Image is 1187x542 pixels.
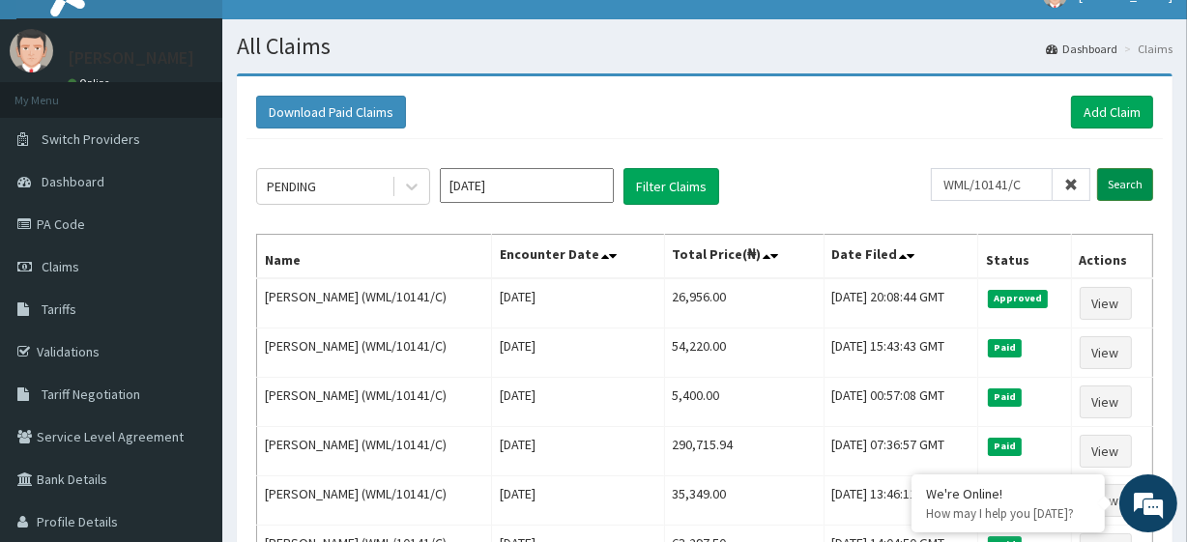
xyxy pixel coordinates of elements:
[257,328,492,378] td: [PERSON_NAME] (WML/10141/C)
[68,49,194,67] p: [PERSON_NAME]
[824,235,977,279] th: Date Filed
[824,328,977,378] td: [DATE] 15:43:43 GMT
[42,258,79,275] span: Claims
[926,485,1090,502] div: We're Online!
[257,476,492,526] td: [PERSON_NAME] (WML/10141/C)
[492,427,664,476] td: [DATE]
[824,476,977,526] td: [DATE] 13:46:11 GMT
[1080,435,1132,468] a: View
[68,76,114,90] a: Online
[988,388,1023,406] span: Paid
[317,10,363,56] div: Minimize live chat window
[36,97,78,145] img: d_794563401_company_1708531726252_794563401
[492,278,664,328] td: [DATE]
[988,290,1049,307] span: Approved
[1119,41,1173,57] li: Claims
[1046,41,1117,57] a: Dashboard
[931,168,1053,201] input: Search by HMO ID
[824,427,977,476] td: [DATE] 07:36:57 GMT
[1080,484,1132,517] a: View
[664,235,824,279] th: Total Price(₦)
[42,173,104,190] span: Dashboard
[492,328,664,378] td: [DATE]
[237,34,1173,59] h1: All Claims
[112,154,267,349] span: We're online!
[267,177,316,196] div: PENDING
[664,378,824,427] td: 5,400.00
[492,235,664,279] th: Encounter Date
[664,427,824,476] td: 290,715.94
[824,278,977,328] td: [DATE] 20:08:44 GMT
[1080,385,1132,418] a: View
[492,476,664,526] td: [DATE]
[42,130,140,148] span: Switch Providers
[1071,96,1153,128] a: Add Claim
[1080,287,1132,320] a: View
[10,29,53,72] img: User Image
[664,476,824,526] td: 35,349.00
[824,378,977,427] td: [DATE] 00:57:08 GMT
[257,235,492,279] th: Name
[257,427,492,476] td: [PERSON_NAME] (WML/10141/C)
[257,378,492,427] td: [PERSON_NAME] (WML/10141/C)
[988,438,1023,455] span: Paid
[256,96,406,128] button: Download Paid Claims
[42,300,76,318] span: Tariffs
[492,378,664,427] td: [DATE]
[42,385,140,403] span: Tariff Negotiation
[623,168,719,205] button: Filter Claims
[257,278,492,328] td: [PERSON_NAME] (WML/10141/C)
[664,328,824,378] td: 54,220.00
[926,505,1090,522] p: How may I help you today?
[664,278,824,328] td: 26,956.00
[1097,168,1153,201] input: Search
[977,235,1071,279] th: Status
[101,108,325,133] div: Chat with us now
[1071,235,1152,279] th: Actions
[440,168,614,203] input: Select Month and Year
[1080,336,1132,369] a: View
[10,348,368,415] textarea: Type your message and hit 'Enter'
[988,339,1023,357] span: Paid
